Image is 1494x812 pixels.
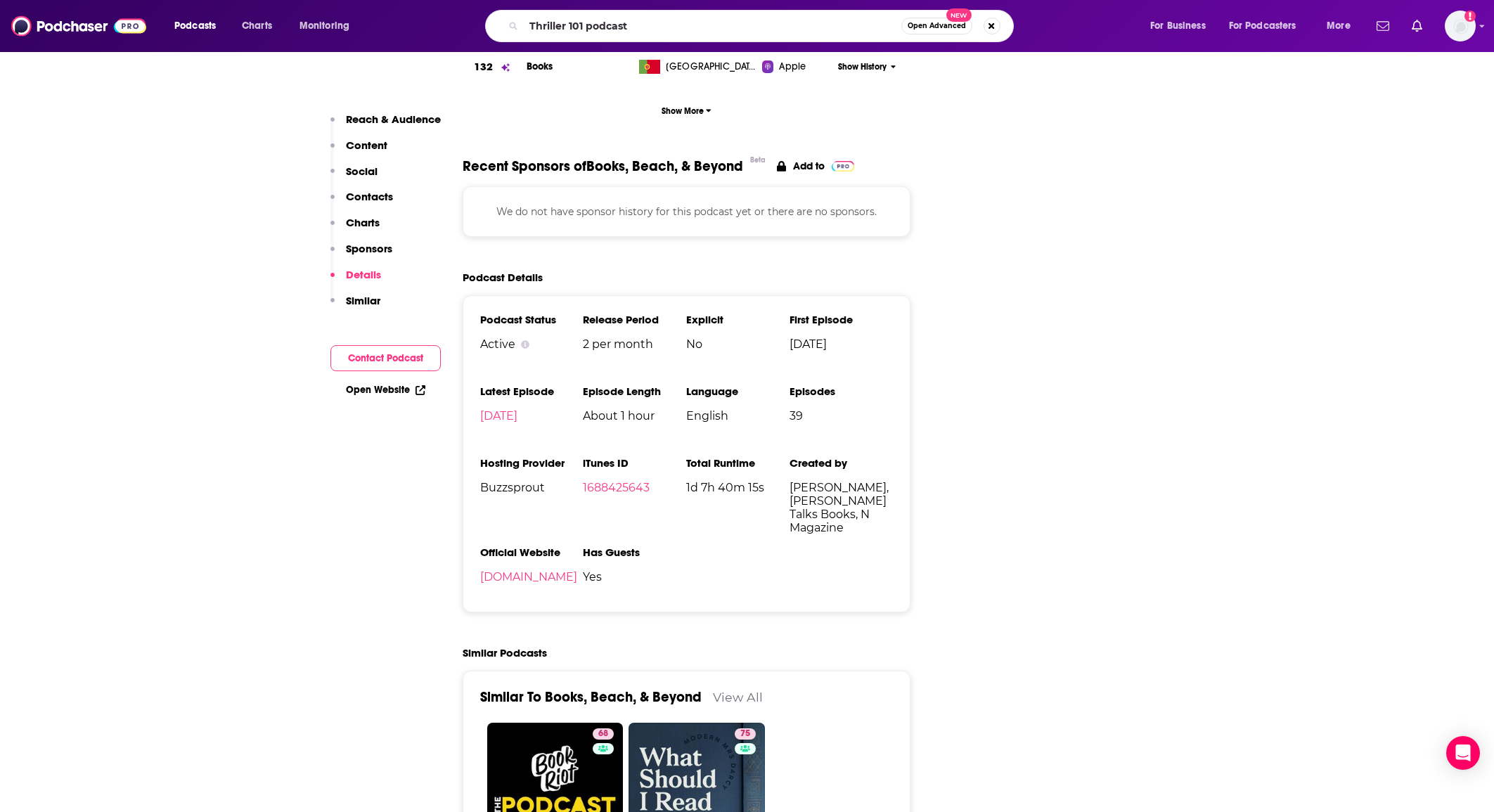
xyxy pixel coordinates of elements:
[346,165,378,178] p: Social
[946,8,972,22] span: New
[633,60,762,74] a: [GEOGRAPHIC_DATA]
[346,216,380,229] p: Charts
[480,385,584,398] h3: Latest Episode
[666,60,757,74] span: Portugal
[300,16,349,36] span: Monitoring
[330,268,381,294] button: Details
[346,268,381,281] p: Details
[762,60,833,74] a: Apple
[686,337,790,351] span: No
[583,456,686,470] h3: iTunes ID
[583,385,686,398] h3: Episode Length
[790,456,893,470] h3: Created by
[901,18,972,34] button: Open AdvancedNew
[330,190,393,216] button: Contacts
[790,337,893,351] span: [DATE]
[330,165,378,191] button: Social
[1317,15,1368,37] button: open menu
[346,242,392,255] p: Sponsors
[1150,16,1206,36] span: For Business
[790,409,893,423] span: 39
[524,15,901,37] input: Search podcasts, credits, & more...
[463,48,527,86] a: 132
[480,337,584,351] div: Active
[480,570,577,584] a: [DOMAIN_NAME]
[735,728,756,740] a: 75
[463,98,911,124] button: Show More
[1220,15,1317,37] button: open menu
[583,546,686,559] h3: Has Guests
[583,570,686,584] span: Yes
[662,106,711,116] span: Show More
[790,385,893,398] h3: Episodes
[346,384,425,396] a: Open Website
[1445,11,1476,41] img: User Profile
[1406,14,1428,38] a: Show notifications dropdown
[480,313,584,326] h3: Podcast Status
[527,60,553,72] a: Books
[1327,16,1351,36] span: More
[583,409,686,423] span: About 1 hour
[480,546,584,559] h3: Official Website
[474,59,492,75] h3: 132
[1229,16,1296,36] span: For Podcasters
[480,204,894,219] p: We do not have sponsor history for this podcast yet or there are no sponsors.
[346,294,380,307] p: Similar
[346,112,441,126] p: Reach & Audience
[346,190,393,203] p: Contacts
[233,15,281,37] a: Charts
[598,727,608,741] span: 68
[1464,11,1476,22] svg: Add a profile image
[790,481,893,534] span: [PERSON_NAME], [PERSON_NAME] Talks Books, N Magazine
[480,456,584,470] h3: Hosting Provider
[740,727,750,741] span: 75
[686,456,790,470] h3: Total Runtime
[750,155,766,165] div: Beta
[346,138,387,152] p: Content
[242,16,272,36] span: Charts
[463,646,547,659] h2: Similar Podcasts
[908,22,966,30] span: Open Advanced
[777,157,855,175] a: Add to
[686,409,790,423] span: English
[480,481,584,494] span: Buzzsprout
[583,337,686,351] span: 2 per month
[498,10,1027,42] div: Search podcasts, credits, & more...
[290,15,368,37] button: open menu
[832,161,855,172] img: Pro Logo
[330,242,392,268] button: Sponsors
[779,60,806,74] span: Apple
[838,61,887,73] span: Show History
[713,690,763,704] a: View All
[686,481,790,494] span: 1d 7h 40m 15s
[463,157,743,175] span: Recent Sponsors of Books, Beach, & Beyond
[480,409,517,423] a: [DATE]
[480,688,702,706] a: Similar To Books, Beach, & Beyond
[330,216,380,242] button: Charts
[583,313,686,326] h3: Release Period
[165,15,234,37] button: open menu
[1371,14,1395,38] a: Show notifications dropdown
[1445,11,1476,41] button: Show profile menu
[686,313,790,326] h3: Explicit
[790,313,893,326] h3: First Episode
[686,385,790,398] h3: Language
[1445,11,1476,41] span: Logged in as LaurenSWPR
[793,160,825,172] p: Add to
[1446,736,1480,770] div: Open Intercom Messenger
[174,16,216,36] span: Podcasts
[463,271,543,284] h2: Podcast Details
[330,345,441,371] button: Contact Podcast
[583,481,650,494] a: 1688425643
[330,138,387,165] button: Content
[330,294,380,320] button: Similar
[833,61,901,73] button: Show History
[330,112,441,138] button: Reach & Audience
[593,728,614,740] a: 68
[11,13,146,39] img: Podchaser - Follow, Share and Rate Podcasts
[1140,15,1223,37] button: open menu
